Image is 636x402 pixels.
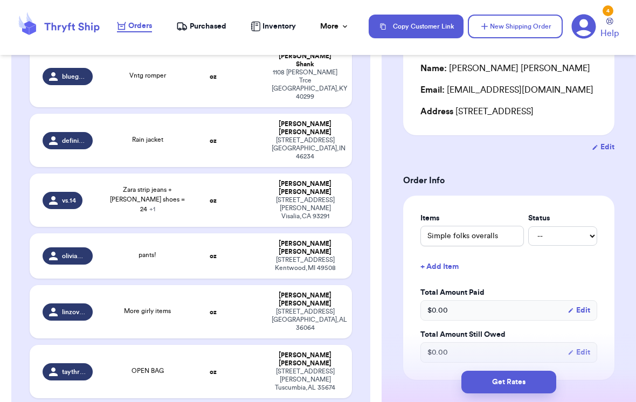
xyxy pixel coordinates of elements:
[420,86,445,94] span: Email:
[427,347,448,358] span: $ 0.00
[110,186,185,212] span: Zara strip jeans +[PERSON_NAME] shoes = 24
[272,196,339,220] div: [STREET_ADDRESS][PERSON_NAME] Visalia , CA 93291
[603,5,613,16] div: 4
[420,62,590,75] div: [PERSON_NAME] [PERSON_NAME]
[416,255,602,279] button: + Add Item
[62,308,86,316] span: linzoverholt
[139,252,156,258] span: pants!
[403,174,614,187] h3: Order Info
[210,73,217,80] strong: oz
[210,137,217,144] strong: oz
[592,142,614,153] button: Edit
[320,21,349,32] div: More
[427,305,448,316] span: $ 0.00
[272,308,339,332] div: [STREET_ADDRESS] [GEOGRAPHIC_DATA] , AL 36064
[420,107,453,116] span: Address
[461,371,556,393] button: Get Rates
[420,84,597,96] div: [EMAIL_ADDRESS][DOMAIN_NAME]
[62,136,86,145] span: definingchrissy
[528,213,597,224] label: Status
[210,253,217,259] strong: oz
[272,292,339,308] div: [PERSON_NAME] [PERSON_NAME]
[272,120,339,136] div: [PERSON_NAME] [PERSON_NAME]
[420,287,597,298] label: Total Amount Paid
[62,368,86,376] span: taythriftsgoodies
[129,72,166,79] span: Vntg romper
[124,308,171,314] span: More girly items
[420,329,597,340] label: Total Amount Still Owed
[420,64,447,73] span: Name:
[132,368,164,374] span: OPEN BAG
[420,105,597,118] div: [STREET_ADDRESS]
[251,21,296,32] a: Inventory
[272,351,339,368] div: [PERSON_NAME] [PERSON_NAME]
[210,369,217,375] strong: oz
[272,68,339,101] div: 1108 [PERSON_NAME] Trce [GEOGRAPHIC_DATA] , KY 40299
[272,240,339,256] div: [PERSON_NAME] [PERSON_NAME]
[272,368,339,392] div: [STREET_ADDRESS][PERSON_NAME] Tuscumbia , AL 35674
[272,256,339,272] div: [STREET_ADDRESS] Kentwood , MI 49508
[272,136,339,161] div: [STREET_ADDRESS] [GEOGRAPHIC_DATA] , IN 46234
[132,136,163,143] span: Rain jacket
[190,21,226,32] span: Purchased
[272,52,339,68] div: [PERSON_NAME] Shank
[272,180,339,196] div: [PERSON_NAME] [PERSON_NAME]
[62,252,86,260] span: oliviawait
[369,15,464,38] button: Copy Customer Link
[568,347,590,358] button: Edit
[128,20,152,31] span: Orders
[62,196,76,205] span: vs.14
[571,14,596,39] a: 4
[568,305,590,316] button: Edit
[149,206,155,212] span: + 1
[420,213,524,224] label: Items
[210,197,217,204] strong: oz
[262,21,296,32] span: Inventory
[600,18,619,40] a: Help
[600,27,619,40] span: Help
[468,15,563,38] button: New Shipping Order
[176,21,226,32] a: Purchased
[210,309,217,315] strong: oz
[117,20,152,32] a: Orders
[62,72,86,81] span: bluegrass.babies.collective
